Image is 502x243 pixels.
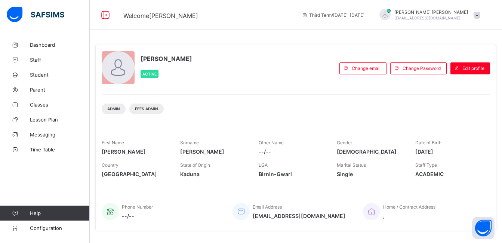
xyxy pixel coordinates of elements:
span: ACADEMIC [415,171,483,177]
span: State of Origin [180,162,210,168]
span: Lesson Plan [30,117,90,123]
span: Other Name [259,140,284,145]
span: Welcome [PERSON_NAME] [123,12,198,19]
span: LGA [259,162,268,168]
span: [PERSON_NAME] [PERSON_NAME] [394,9,468,15]
span: Email Address [253,204,282,210]
span: Gender [337,140,352,145]
span: --/-- [259,148,326,155]
span: Surname [180,140,199,145]
span: session/term information [302,12,364,18]
span: Home / Contract Address [383,204,435,210]
span: Phone Number [122,204,153,210]
img: safsims [7,7,64,22]
span: Date of Birth [415,140,441,145]
span: Dashboard [30,42,90,48]
span: Admin [107,107,120,111]
span: [EMAIL_ADDRESS][DOMAIN_NAME] [253,213,345,219]
span: Country [102,162,118,168]
span: [GEOGRAPHIC_DATA] [102,171,169,177]
span: First Name [102,140,124,145]
span: Messaging [30,132,90,138]
span: [PERSON_NAME] [102,148,169,155]
span: Kaduna [180,171,247,177]
span: , [383,213,435,219]
span: [PERSON_NAME] [180,148,247,155]
button: Open asap [472,217,495,239]
span: Change Password [403,65,441,71]
span: [DEMOGRAPHIC_DATA] [337,148,404,155]
span: --/-- [122,213,153,219]
span: Edit profile [462,65,484,71]
span: [DATE] [415,148,483,155]
span: Student [30,72,90,78]
span: Change email [352,65,381,71]
span: Staff [30,57,90,63]
div: PatriciaAaron [372,9,484,21]
span: Staff Type [415,162,437,168]
span: Single [337,171,404,177]
span: Time Table [30,147,90,153]
span: Birnin-Gwari [259,171,326,177]
span: [EMAIL_ADDRESS][DOMAIN_NAME] [394,16,461,20]
span: Parent [30,87,90,93]
span: [PERSON_NAME] [141,55,192,62]
span: Marital Status [337,162,366,168]
span: Active [142,72,157,76]
span: Fees Admin [135,107,158,111]
span: Help [30,210,89,216]
span: Classes [30,102,90,108]
span: Configuration [30,225,89,231]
